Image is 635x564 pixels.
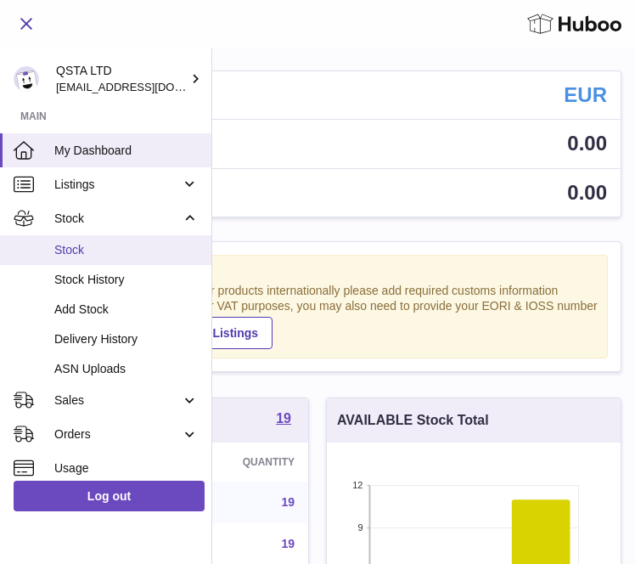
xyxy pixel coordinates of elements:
span: Orders [54,426,181,443]
span: Stock History [54,272,199,288]
span: Usage [54,460,199,477]
div: QSTA LTD [56,63,187,95]
span: Add Stock [54,302,199,318]
a: AVAILABLE Stock Total 0.00 [14,169,621,217]
a: 19 [276,412,291,429]
text: 12 [352,480,362,490]
span: My Dashboard [54,143,199,159]
th: Quantity [174,443,308,482]
a: View Listings [168,317,273,349]
text: 9 [357,522,362,533]
span: [EMAIL_ADDRESS][DOMAIN_NAME] [56,80,243,93]
span: Sales [54,392,181,409]
span: Stock [54,242,199,258]
strong: EUR [564,82,607,109]
div: If you're planning on sending your products internationally please add required customs informati... [37,283,598,349]
span: Stock [54,211,181,227]
a: Total sales 0.00 [14,120,621,167]
strong: 19 [276,412,291,426]
a: 19 [281,537,295,550]
h3: AVAILABLE Stock Total [337,411,489,430]
img: rodcp10@gmail.com [14,66,39,92]
a: 19 [281,495,295,509]
span: Delivery History [54,331,199,347]
a: Log out [14,481,205,511]
strong: Notice [37,264,598,280]
span: 0.00 [567,181,607,204]
span: ASN Uploads [54,361,199,377]
span: 0.00 [567,132,607,155]
span: Listings [54,177,181,193]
